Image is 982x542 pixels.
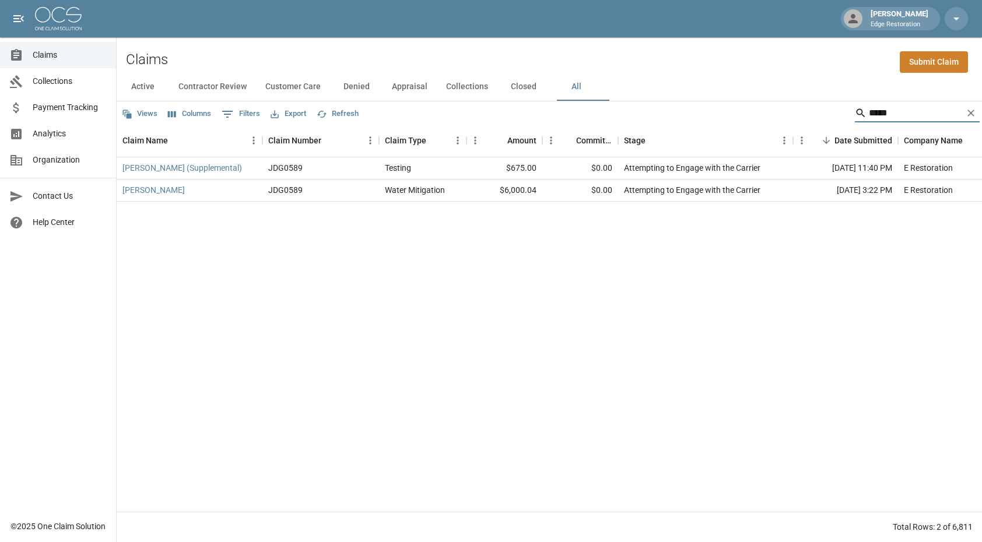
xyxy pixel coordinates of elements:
[122,162,242,174] a: [PERSON_NAME] (Supplemental)
[262,124,379,157] div: Claim Number
[467,132,484,149] button: Menu
[497,73,550,101] button: Closed
[893,521,973,533] div: Total Rows: 2 of 6,811
[383,73,437,101] button: Appraisal
[866,8,933,29] div: [PERSON_NAME]
[122,184,185,196] a: [PERSON_NAME]
[834,124,892,157] div: Date Submitted
[245,132,262,149] button: Menu
[855,104,980,125] div: Search
[491,132,507,149] button: Sort
[268,124,321,157] div: Claim Number
[542,180,618,202] div: $0.00
[126,51,168,68] h2: Claims
[117,124,262,157] div: Claim Name
[776,132,793,149] button: Menu
[168,132,184,149] button: Sort
[793,124,898,157] div: Date Submitted
[904,124,963,157] div: Company Name
[268,184,303,196] div: JDG0589
[467,157,542,180] div: $675.00
[268,105,309,123] button: Export
[962,104,980,122] button: Clear
[507,124,536,157] div: Amount
[219,105,263,124] button: Show filters
[793,180,898,202] div: [DATE] 3:22 PM
[35,7,82,30] img: ocs-logo-white-transparent.png
[122,124,168,157] div: Claim Name
[33,128,107,140] span: Analytics
[362,132,379,149] button: Menu
[385,162,411,174] div: Testing
[117,73,169,101] button: Active
[576,124,612,157] div: Committed Amount
[33,154,107,166] span: Organization
[117,73,982,101] div: dynamic tabs
[560,132,576,149] button: Sort
[542,124,618,157] div: Committed Amount
[646,132,662,149] button: Sort
[33,75,107,87] span: Collections
[385,124,426,157] div: Claim Type
[10,520,106,532] div: © 2025 One Claim Solution
[33,49,107,61] span: Claims
[321,132,338,149] button: Sort
[618,124,793,157] div: Stage
[904,162,953,174] div: E Restoration
[165,105,214,123] button: Select columns
[542,157,618,180] div: $0.00
[33,101,107,114] span: Payment Tracking
[963,132,979,149] button: Sort
[793,157,898,180] div: [DATE] 11:40 PM
[904,184,953,196] div: E Restoration
[33,190,107,202] span: Contact Us
[330,73,383,101] button: Denied
[550,73,602,101] button: All
[871,20,928,30] p: Edge Restoration
[256,73,330,101] button: Customer Care
[624,184,760,196] div: Attempting to Engage with the Carrier
[437,73,497,101] button: Collections
[624,124,646,157] div: Stage
[379,124,467,157] div: Claim Type
[449,132,467,149] button: Menu
[7,7,30,30] button: open drawer
[818,132,834,149] button: Sort
[169,73,256,101] button: Contractor Review
[314,105,362,123] button: Refresh
[385,184,445,196] div: Water Mitigation
[542,132,560,149] button: Menu
[119,105,160,123] button: Views
[467,180,542,202] div: $6,000.04
[426,132,443,149] button: Sort
[268,162,303,174] div: JDG0589
[467,124,542,157] div: Amount
[900,51,968,73] a: Submit Claim
[624,162,760,174] div: Attempting to Engage with the Carrier
[793,132,811,149] button: Menu
[33,216,107,228] span: Help Center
